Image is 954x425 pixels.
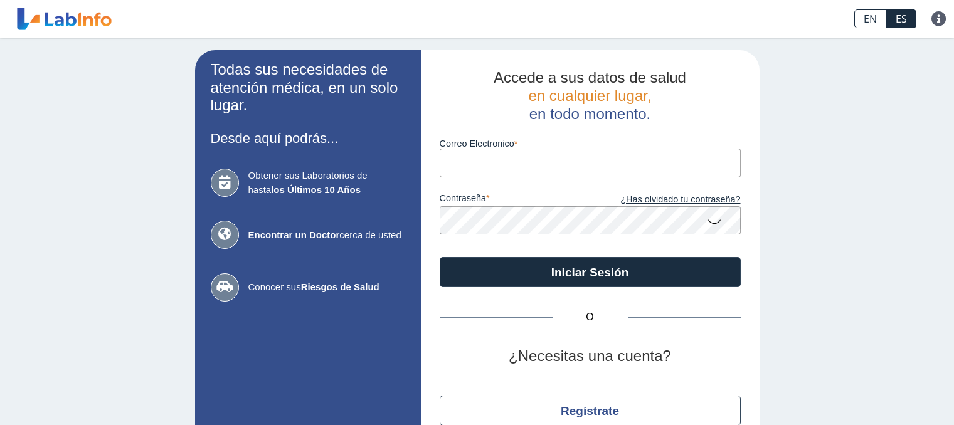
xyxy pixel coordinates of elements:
span: O [553,310,628,325]
span: en cualquier lugar, [528,87,651,104]
span: cerca de usted [248,228,405,243]
span: Accede a sus datos de salud [494,69,686,86]
a: EN [854,9,886,28]
span: Obtener sus Laboratorios de hasta [248,169,405,197]
label: Correo Electronico [440,139,741,149]
b: Encontrar un Doctor [248,229,340,240]
span: en todo momento. [529,105,650,122]
h2: Todas sus necesidades de atención médica, en un solo lugar. [211,61,405,115]
a: ES [886,9,916,28]
b: Riesgos de Salud [301,281,379,292]
h2: ¿Necesitas una cuenta? [440,347,741,365]
b: los Últimos 10 Años [271,184,361,195]
a: ¿Has olvidado tu contraseña? [590,193,741,207]
h3: Desde aquí podrás... [211,130,405,146]
span: Conocer sus [248,280,405,295]
button: Iniciar Sesión [440,257,741,287]
label: contraseña [440,193,590,207]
